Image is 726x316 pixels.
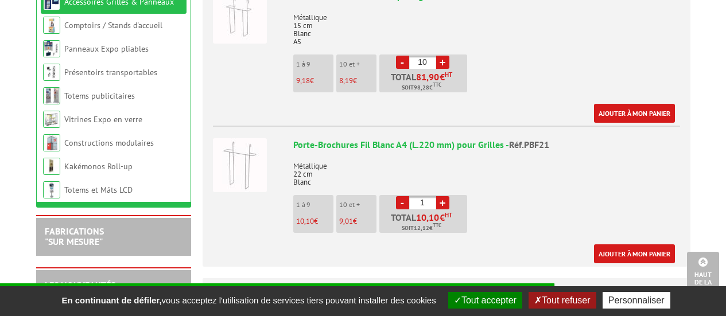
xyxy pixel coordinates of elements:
[440,72,445,81] span: €
[64,161,133,171] a: Kakémonos Roll-up
[603,292,670,309] button: Personnaliser (fenêtre modale)
[339,217,376,225] p: €
[56,295,441,305] span: vous acceptez l'utilisation de services tiers pouvant installer des cookies
[414,224,429,233] span: 12,12
[339,201,376,209] p: 10 et +
[382,213,467,233] p: Total
[43,158,60,175] img: Kakémonos Roll-up
[414,83,429,92] span: 98,28
[594,244,675,263] a: Ajouter à mon panier
[433,222,441,228] sup: TTC
[296,217,333,225] p: €
[396,196,409,209] a: -
[448,292,522,309] button: Tout accepter
[43,87,60,104] img: Totems publicitaires
[509,139,549,150] span: Réf.PBF21
[296,76,310,85] span: 9,18
[296,216,314,226] span: 10,10
[213,138,267,192] img: Porte-Brochures Fil Blanc A4 (L.220 mm) pour Grilles
[64,44,149,54] a: Panneaux Expo pliables
[45,225,104,247] a: FABRICATIONS"Sur Mesure"
[64,185,133,195] a: Totems et Mâts LCD
[64,20,162,30] a: Comptoirs / Stands d'accueil
[339,77,376,85] p: €
[339,60,376,68] p: 10 et +
[293,138,680,151] div: Porte-Brochures Fil Blanc A4 (L.220 mm) pour Grilles -
[339,216,353,226] span: 9,01
[445,71,452,79] sup: HT
[436,196,449,209] a: +
[416,72,440,81] span: 81,90
[43,181,60,198] img: Totems et Mâts LCD
[43,111,60,128] img: Vitrines Expo en verre
[43,64,60,81] img: Présentoirs transportables
[43,40,60,57] img: Panneaux Expo pliables
[402,224,441,233] span: Soit €
[293,154,680,186] p: Métallique 22 cm Blanc
[687,252,719,299] a: Haut de la page
[529,292,596,309] button: Tout refuser
[293,6,680,46] p: Métallique 15 cm Blanc A5
[43,134,60,151] img: Constructions modulaires
[594,104,675,123] a: Ajouter à mon panier
[402,83,441,92] span: Soit €
[43,17,60,34] img: Comptoirs / Stands d'accueil
[433,81,441,88] sup: TTC
[296,60,333,68] p: 1 à 9
[339,76,353,85] span: 8,19
[45,279,115,291] a: LES NOUVEAUTÉS
[64,67,157,77] a: Présentoirs transportables
[64,91,135,101] a: Totems publicitaires
[61,295,161,305] strong: En continuant de défiler,
[445,211,452,219] sup: HT
[64,114,142,124] a: Vitrines Expo en verre
[382,72,467,92] p: Total
[296,77,333,85] p: €
[396,56,409,69] a: -
[416,213,440,222] span: 10,10
[296,201,333,209] p: 1 à 9
[440,213,445,222] span: €
[436,56,449,69] a: +
[64,138,154,148] a: Constructions modulaires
